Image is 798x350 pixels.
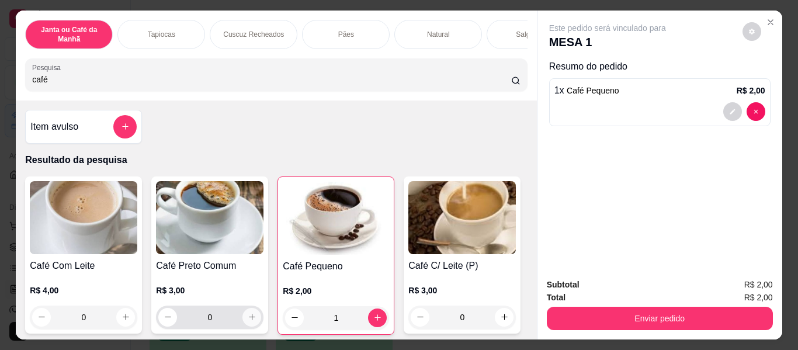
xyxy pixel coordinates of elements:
[32,308,51,327] button: decrease-product-quantity
[156,259,263,273] h4: Café Preto Comum
[338,30,354,39] p: Pães
[743,22,761,41] button: decrease-product-quantity
[283,285,389,297] p: R$ 2,00
[516,30,545,39] p: Salgados
[554,84,619,98] p: 1 x
[408,181,516,254] img: product-image
[156,181,263,254] img: product-image
[368,309,387,327] button: increase-product-quantity
[747,102,765,121] button: decrease-product-quantity
[411,308,429,327] button: decrease-product-quantity
[30,181,137,254] img: product-image
[547,293,565,302] strong: Total
[156,285,263,296] p: R$ 3,00
[744,291,773,304] span: R$ 2,00
[30,259,137,273] h4: Café Com Leite
[547,280,580,289] strong: Subtotal
[32,63,65,72] label: Pesquisa
[547,307,773,330] button: Enviar pedido
[408,259,516,273] h4: Café C/ Leite (P)
[427,30,450,39] p: Natural
[283,259,389,273] h4: Café Pequeno
[408,285,516,296] p: R$ 3,00
[113,115,137,138] button: add-separate-item
[549,60,771,74] p: Resumo do pedido
[158,308,177,327] button: decrease-product-quantity
[283,182,389,255] img: product-image
[285,309,304,327] button: decrease-product-quantity
[32,74,511,85] input: Pesquisa
[567,86,619,95] span: Café Pequeno
[223,30,284,39] p: Cuscuz Recheados
[148,30,175,39] p: Tapiocas
[723,102,742,121] button: decrease-product-quantity
[30,285,137,296] p: R$ 4,00
[549,22,666,34] p: Este pedido será vinculado para
[30,120,78,134] h4: Item avulso
[737,85,765,96] p: R$ 2,00
[242,308,261,327] button: increase-product-quantity
[761,13,780,32] button: Close
[35,25,103,44] p: Janta ou Café da Manhã
[116,308,135,327] button: increase-product-quantity
[495,308,514,327] button: increase-product-quantity
[744,278,773,291] span: R$ 2,00
[25,153,527,167] p: Resultado da pesquisa
[549,34,666,50] p: MESA 1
